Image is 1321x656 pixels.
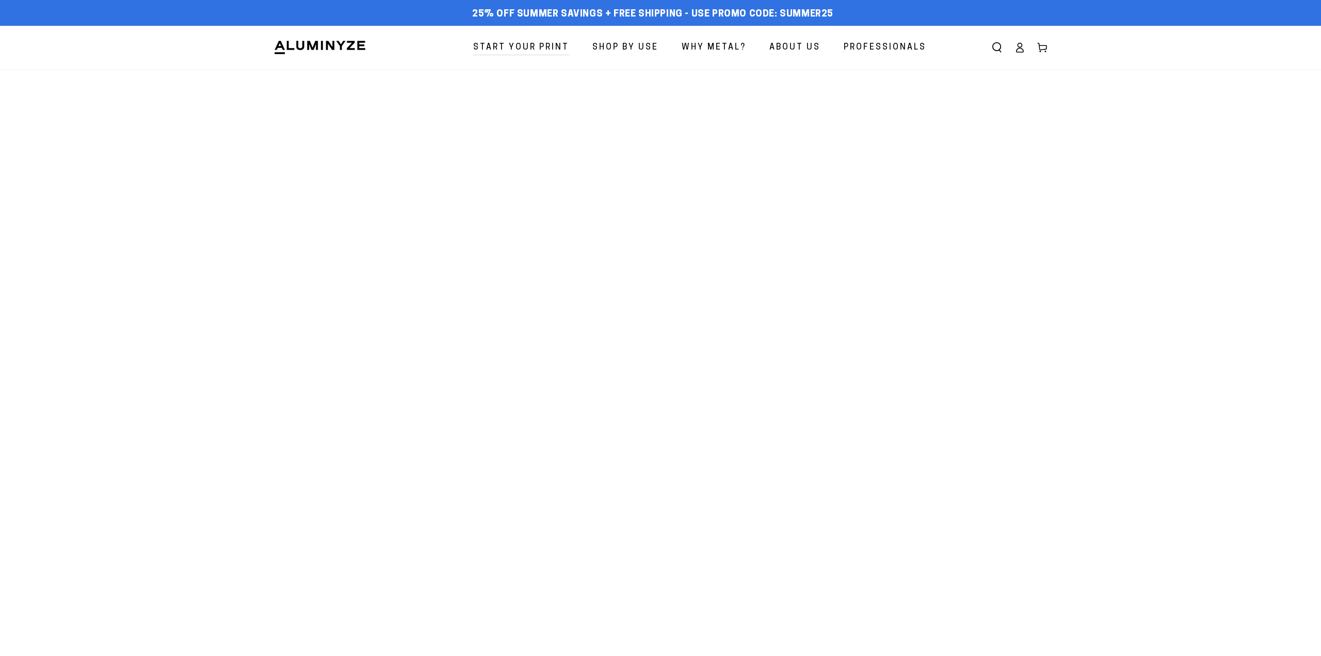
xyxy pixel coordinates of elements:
[473,40,569,55] span: Start Your Print
[769,40,820,55] span: About Us
[472,9,833,20] span: 25% off Summer Savings + Free Shipping - Use Promo Code: SUMMER25
[465,34,577,61] a: Start Your Print
[273,40,366,55] img: Aluminyze
[592,40,658,55] span: Shop By Use
[836,34,934,61] a: Professionals
[762,34,828,61] a: About Us
[674,34,754,61] a: Why Metal?
[585,34,666,61] a: Shop By Use
[986,36,1008,59] summary: Search our site
[682,40,746,55] span: Why Metal?
[844,40,926,55] span: Professionals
